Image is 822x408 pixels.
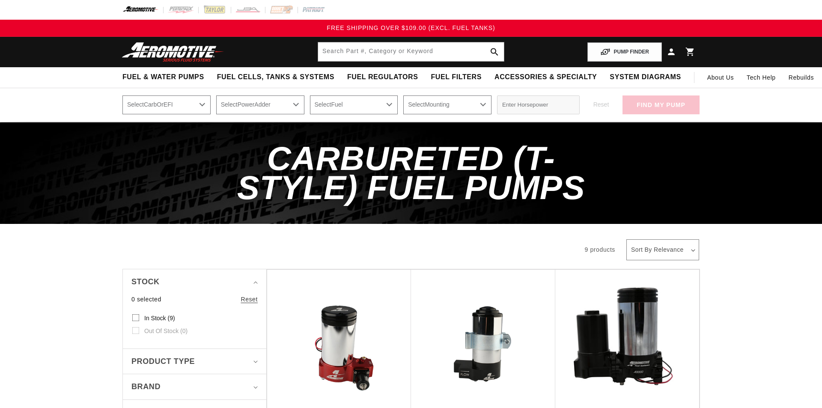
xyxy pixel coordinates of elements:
span: Fuel Regulators [347,73,418,82]
summary: Fuel Cells, Tanks & Systems [211,67,341,87]
summary: Stock (0 selected) [131,269,258,295]
summary: Accessories & Specialty [488,67,603,87]
a: About Us [701,67,740,88]
summary: Fuel Filters [424,67,488,87]
span: Product type [131,355,195,368]
summary: Fuel & Water Pumps [116,67,211,87]
input: Enter Horsepower [497,95,580,114]
select: Mounting [403,95,491,114]
select: PowerAdder [216,95,304,114]
summary: System Diagrams [603,67,687,87]
summary: Product type (0 selected) [131,349,258,374]
span: In stock (9) [144,314,175,322]
button: PUMP FINDER [587,42,662,62]
img: Aeromotive [119,42,226,62]
span: About Us [707,74,734,81]
span: Fuel Cells, Tanks & Systems [217,73,334,82]
select: Fuel [310,95,398,114]
summary: Brand (0 selected) [131,374,258,399]
span: Brand [131,381,161,393]
span: Carbureted (T-Style) Fuel Pumps [237,140,585,206]
a: Reset [241,295,258,304]
select: CarbOrEFI [122,95,211,114]
span: 9 products [585,246,615,253]
span: Accessories & Specialty [494,73,597,82]
summary: Rebuilds [782,67,820,88]
span: FREE SHIPPING OVER $109.00 (EXCL. FUEL TANKS) [327,24,495,31]
button: search button [485,42,504,61]
span: System Diagrams [610,73,681,82]
span: Stock [131,276,160,288]
span: Tech Help [747,73,776,82]
span: Rebuilds [789,73,814,82]
span: 0 selected [131,295,161,304]
span: Out of stock (0) [144,327,188,335]
span: Fuel Filters [431,73,482,82]
summary: Fuel Regulators [341,67,424,87]
summary: Tech Help [740,67,782,88]
span: Fuel & Water Pumps [122,73,204,82]
input: Search by Part Number, Category or Keyword [318,42,504,61]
